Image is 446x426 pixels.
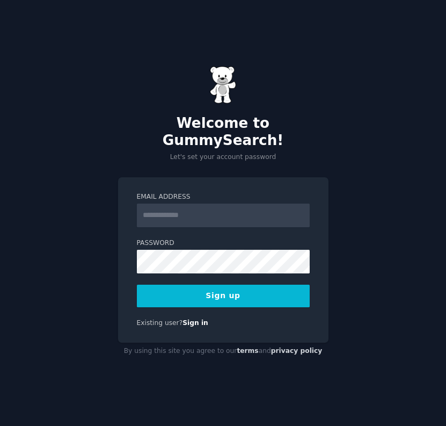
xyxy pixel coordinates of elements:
[137,285,310,307] button: Sign up
[137,239,310,248] label: Password
[118,153,328,162] p: Let's set your account password
[137,192,310,202] label: Email Address
[118,343,328,360] div: By using this site you agree to our and
[271,347,323,355] a: privacy policy
[210,66,237,104] img: Gummy Bear
[137,319,183,327] span: Existing user?
[182,319,208,327] a: Sign in
[118,115,328,149] h2: Welcome to GummySearch!
[237,347,258,355] a: terms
